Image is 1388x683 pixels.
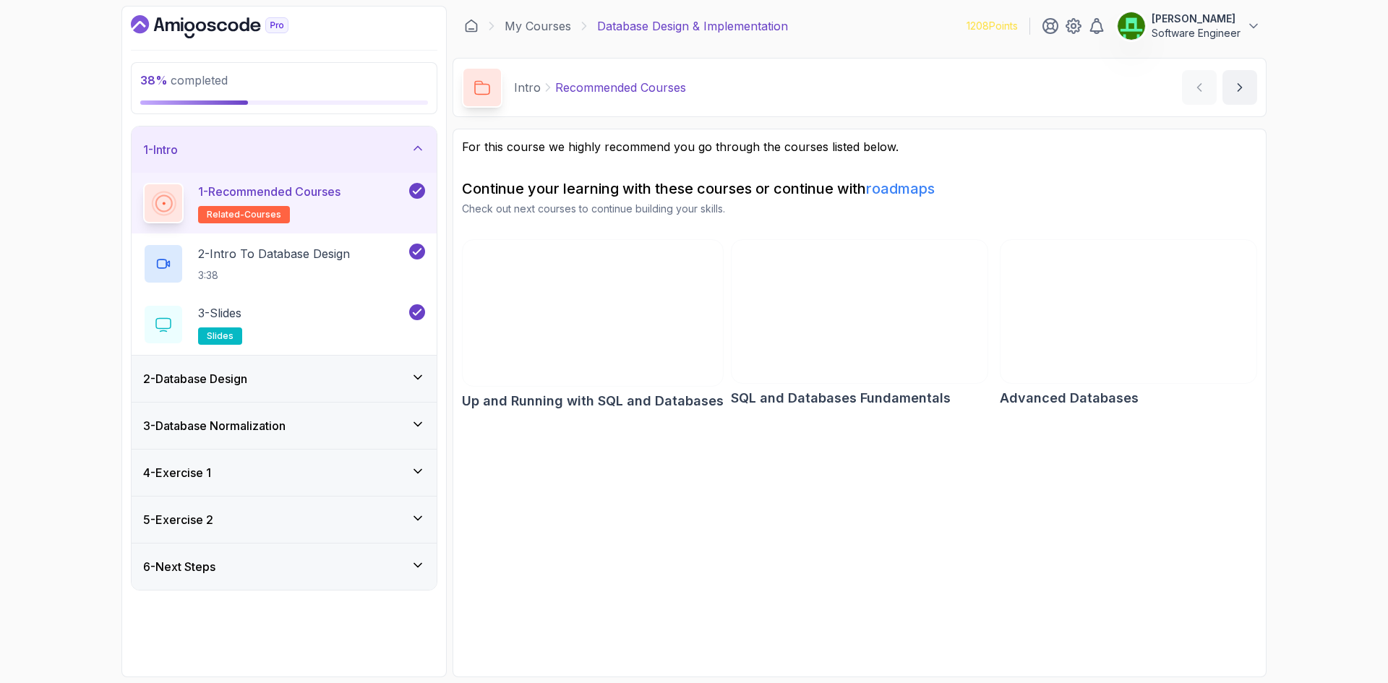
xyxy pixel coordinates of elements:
button: 1-Intro [132,126,437,173]
h3: 4 - Exercise 1 [143,464,211,481]
button: 2-Database Design [132,356,437,402]
span: related-courses [207,209,281,220]
p: 3:38 [198,268,350,283]
a: SQL and Databases Fundamentals cardSQL and Databases Fundamentals [731,239,988,408]
img: user profile image [1118,12,1145,40]
p: Check out next courses to continue building your skills. [462,202,1257,216]
button: 5-Exercise 2 [132,497,437,543]
h2: Advanced Databases [1000,388,1139,408]
button: previous content [1182,70,1217,105]
button: 1-Recommended Coursesrelated-courses [143,183,425,223]
span: completed [140,73,228,87]
button: 2-Intro To Database Design3:38 [143,244,425,284]
p: [PERSON_NAME] [1152,12,1241,26]
span: 38 % [140,73,168,87]
p: Software Engineer [1152,26,1241,40]
img: Advanced Databases card [1001,240,1256,383]
button: 6-Next Steps [132,544,437,590]
p: 2 - Intro To Database Design [198,245,350,262]
button: user profile image[PERSON_NAME]Software Engineer [1117,12,1261,40]
p: 1208 Points [967,19,1018,33]
button: next content [1222,70,1257,105]
h2: Up and Running with SQL and Databases [462,391,724,411]
h3: 1 - Intro [143,141,178,158]
p: For this course we highly recommend you go through the courses listed below. [462,138,1257,155]
p: Intro [514,79,541,96]
p: Recommended Courses [555,79,686,96]
span: slides [207,330,234,342]
a: Dashboard [131,15,322,38]
button: 3-Slidesslides [143,304,425,345]
img: Up and Running with SQL and Databases card [463,240,723,386]
a: roadmaps [866,180,935,197]
h3: 6 - Next Steps [143,558,215,575]
h3: 5 - Exercise 2 [143,511,213,528]
img: SQL and Databases Fundamentals card [732,240,988,383]
a: Advanced Databases cardAdvanced Databases [1000,239,1257,408]
button: 3-Database Normalization [132,403,437,449]
a: Dashboard [464,19,479,33]
h2: Continue your learning with these courses or continue with [462,179,1257,199]
h3: 3 - Database Normalization [143,417,286,434]
h3: 2 - Database Design [143,370,247,387]
p: Database Design & Implementation [597,17,788,35]
button: 4-Exercise 1 [132,450,437,496]
p: 1 - Recommended Courses [198,183,340,200]
a: My Courses [505,17,571,35]
a: Up and Running with SQL and Databases cardUp and Running with SQL and Databases [462,239,724,411]
h2: SQL and Databases Fundamentals [731,388,951,408]
p: 3 - Slides [198,304,241,322]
